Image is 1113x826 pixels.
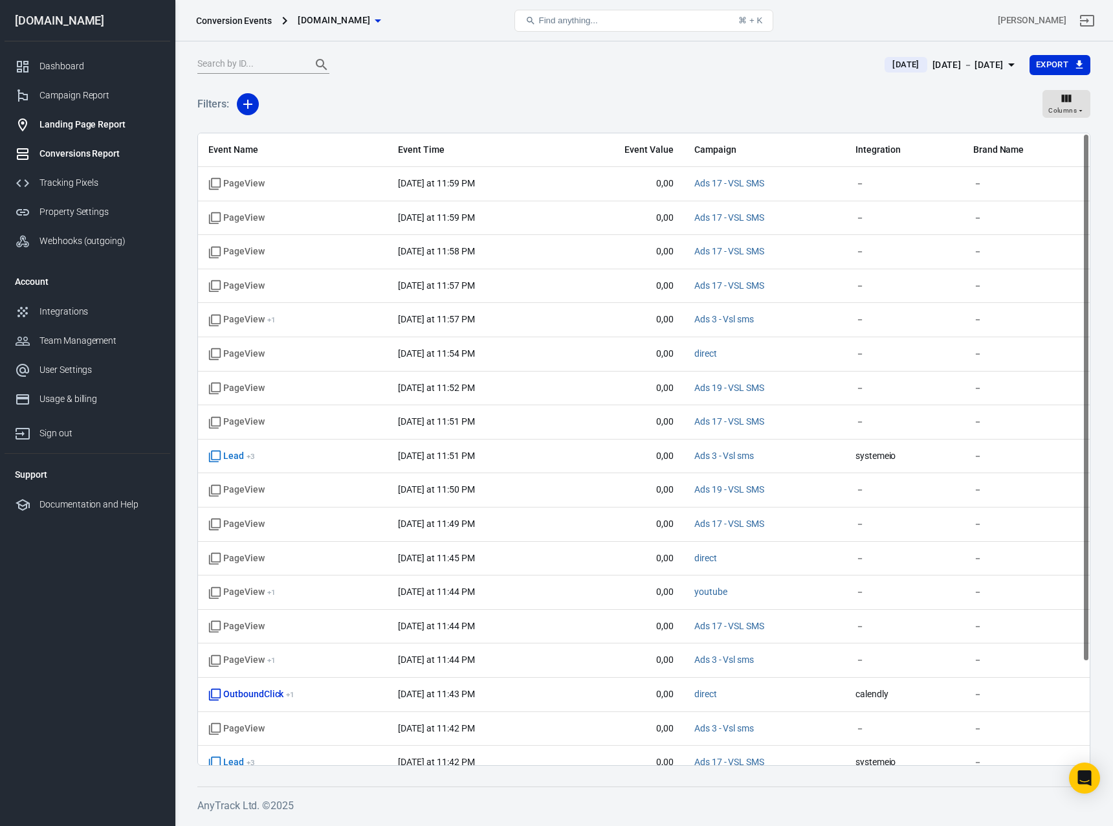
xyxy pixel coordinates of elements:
[39,334,160,348] div: Team Management
[5,197,170,227] a: Property Settings
[571,416,674,429] span: 0,00
[855,382,953,395] span: －
[694,723,754,733] a: Ads 3 - Vsl sms
[571,756,674,769] span: 0,00
[571,586,674,599] span: 0,00
[694,654,754,665] a: Ads 3 - Vsl sms
[571,620,674,633] span: 0,00
[571,212,674,225] span: 0,00
[571,177,674,190] span: 0,00
[208,144,377,157] span: Event Name
[571,654,674,667] span: 0,00
[973,280,1079,293] span: －
[198,133,1090,765] div: scrollable content
[973,177,1079,190] span: －
[694,177,764,190] span: Ads 17 - VSL SMS
[973,382,1079,395] span: －
[208,484,265,497] span: Standard event name
[855,177,953,190] span: －
[398,586,474,597] time: 2025-09-11T23:44:44+04:00
[694,689,717,699] a: direct
[694,451,754,461] a: Ads 3 - Vsl sms
[855,450,953,463] span: systemeio
[39,60,160,73] div: Dashboard
[398,383,474,393] time: 2025-09-11T23:52:57+04:00
[398,519,474,529] time: 2025-09-11T23:49:45+04:00
[973,756,1079,769] span: －
[197,84,229,125] h5: Filters:
[208,688,294,701] span: OutboundClick
[694,246,764,256] a: Ads 17 - VSL SMS
[208,177,265,190] span: Standard event name
[398,178,474,188] time: 2025-09-11T23:59:57+04:00
[855,518,953,531] span: －
[538,16,597,25] span: Find anything...
[39,305,160,318] div: Integrations
[247,452,255,461] sup: + 3
[571,144,674,157] span: Event Value
[398,212,474,223] time: 2025-09-11T23:59:07+04:00
[855,722,953,735] span: －
[208,280,265,293] span: Standard event name
[973,212,1079,225] span: －
[398,689,474,699] time: 2025-09-11T23:43:11+04:00
[694,484,764,497] span: Ads 19 - VSL SMS
[694,383,764,393] a: Ads 19 - VSL SMS
[694,586,727,599] span: youtube
[694,620,764,633] span: Ads 17 - VSL SMS
[694,518,764,531] span: Ads 17 - VSL SMS
[5,227,170,256] a: Webhooks (outgoing)
[5,355,170,385] a: User Settings
[5,266,170,297] li: Account
[694,553,717,563] a: direct
[694,178,764,188] a: Ads 17 - VSL SMS
[855,212,953,225] span: －
[694,314,754,324] a: Ads 3 - Vsl sms
[208,756,255,769] span: Lead
[5,168,170,197] a: Tracking Pixels
[5,459,170,490] li: Support
[208,382,265,395] span: Standard event name
[694,450,754,463] span: Ads 3 - Vsl sms
[855,245,953,258] span: －
[208,348,265,361] span: Standard event name
[694,348,717,361] span: direct
[5,110,170,139] a: Landing Page Report
[306,49,337,80] button: Search
[694,519,764,529] a: Ads 17 - VSL SMS
[208,245,265,258] span: Standard event name
[5,414,170,448] a: Sign out
[571,688,674,701] span: 0,00
[998,14,1066,27] div: Account id: ysDro5SM
[973,722,1079,735] span: －
[694,586,727,597] a: youtube
[267,656,276,665] sup: + 1
[855,348,953,361] span: －
[694,144,835,157] span: Campaign
[874,54,1029,76] button: [DATE][DATE] － [DATE]
[973,416,1079,429] span: －
[694,212,764,223] a: Ads 17 - VSL SMS
[398,553,474,563] time: 2025-09-11T23:45:01+04:00
[694,552,717,565] span: direct
[694,212,764,225] span: Ads 17 - VSL SMS
[39,427,160,440] div: Sign out
[39,118,160,131] div: Landing Page Report
[855,313,953,326] span: －
[571,450,674,463] span: 0,00
[197,798,1090,814] h6: AnyTrack Ltd. © 2025
[5,297,170,326] a: Integrations
[196,14,272,27] div: Conversion Events
[197,56,301,73] input: Search by ID...
[571,552,674,565] span: 0,00
[571,722,674,735] span: 0,00
[694,313,754,326] span: Ads 3 - Vsl sms
[855,654,953,667] span: －
[694,654,754,667] span: Ads 3 - Vsl sms
[208,722,265,735] span: Standard event name
[694,756,764,769] span: Ads 17 - VSL SMS
[1072,5,1103,36] a: Sign out
[694,484,764,495] a: Ads 19 - VSL SMS
[292,8,386,32] button: [DOMAIN_NAME]
[398,621,474,631] time: 2025-09-11T23:44:43+04:00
